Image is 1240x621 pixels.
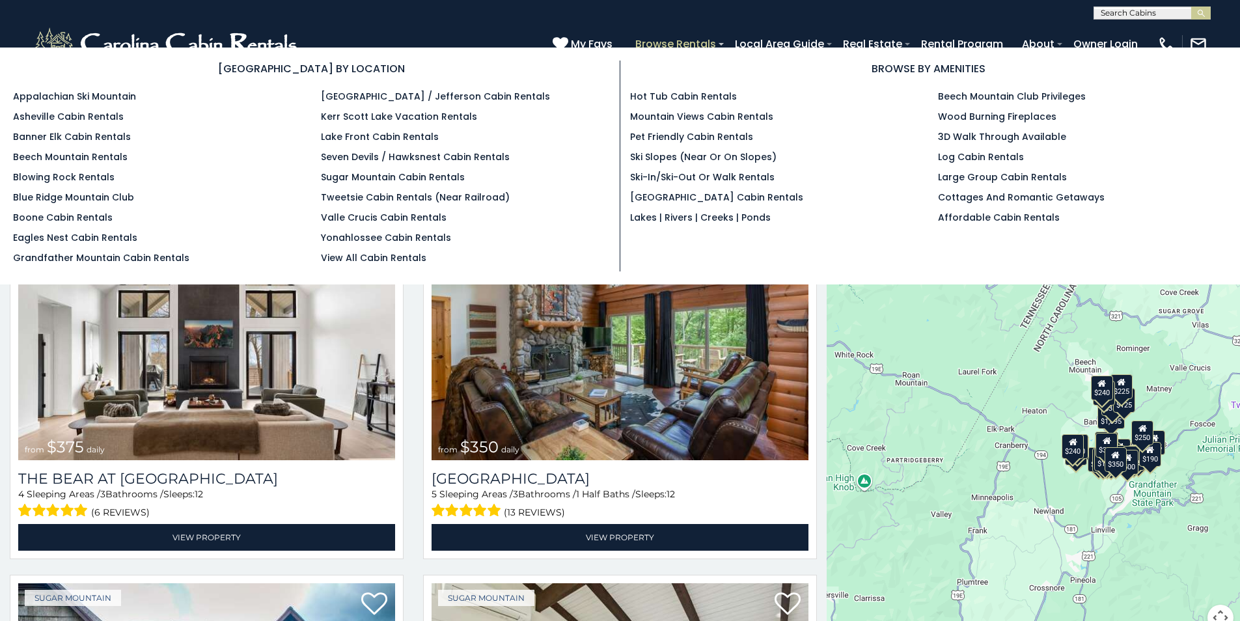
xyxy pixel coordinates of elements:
div: $250 [1132,421,1154,445]
a: View All Cabin Rentals [321,251,426,264]
div: $190 [1095,432,1118,456]
span: (6 reviews) [91,504,150,521]
span: 3 [100,488,105,500]
a: Seven Devils / Hawksnest Cabin Rentals [321,150,510,163]
a: Grandfather Mountain Cabin Rentals [13,251,189,264]
a: Yonahlossee Cabin Rentals [321,231,451,244]
a: Banner Elk Cabin Rentals [13,130,131,143]
span: 4 [18,488,24,500]
a: Boone Cabin Rentals [13,211,113,224]
a: Wood Burning Fireplaces [938,110,1056,123]
span: 5 [432,488,437,500]
a: Tweetsie Cabin Rentals (Near Railroad) [321,191,510,204]
a: Pet Friendly Cabin Rentals [630,130,753,143]
a: Grouse Moor Lodge from $350 daily [432,208,808,460]
div: $500 [1117,450,1139,475]
img: phone-regular-white.png [1157,35,1176,53]
img: Grouse Moor Lodge [432,208,808,460]
div: $240 [1091,376,1113,400]
a: Browse Rentals [629,33,723,55]
a: Appalachian Ski Mountain [13,90,136,103]
div: $240 [1062,434,1084,459]
a: Lakes | Rivers | Creeks | Ponds [630,211,771,224]
a: About [1015,33,1061,55]
a: Hot Tub Cabin Rentals [630,90,737,103]
a: Sugar Mountain Cabin Rentals [321,171,465,184]
a: The Bear At [GEOGRAPHIC_DATA] [18,470,395,488]
a: Blue Ridge Mountain Club [13,191,134,204]
a: Add to favorites [361,591,387,618]
span: (13 reviews) [504,504,565,521]
a: Log Cabin Rentals [938,150,1024,163]
a: Cottages and Romantic Getaways [938,191,1105,204]
a: Local Area Guide [728,33,831,55]
a: Affordable Cabin Rentals [938,211,1060,224]
span: 3 [513,488,518,500]
span: 12 [667,488,675,500]
h3: Grouse Moor Lodge [432,470,808,488]
span: from [438,445,458,454]
a: Add to favorites [775,591,801,618]
div: $155 [1144,430,1166,455]
a: View Property [432,524,808,551]
span: $350 [460,437,499,456]
a: Sugar Mountain [438,590,534,606]
a: Large Group Cabin Rentals [938,171,1067,184]
div: $190 [1139,442,1161,467]
a: Ski-in/Ski-Out or Walk Rentals [630,171,775,184]
a: Mountain Views Cabin Rentals [630,110,773,123]
div: $225 [1110,374,1133,399]
span: daily [87,445,105,454]
a: The Bear At Sugar Mountain from $375 daily [18,208,395,460]
div: $300 [1096,433,1118,458]
span: daily [501,445,519,454]
span: 12 [195,488,203,500]
span: 1 Half Baths / [576,488,635,500]
a: Ski Slopes (Near or On Slopes) [630,150,777,163]
a: Kerr Scott Lake Vacation Rentals [321,110,477,123]
div: $350 [1105,447,1127,472]
a: Eagles Nest Cabin Rentals [13,231,137,244]
a: [GEOGRAPHIC_DATA] / Jefferson Cabin Rentals [321,90,550,103]
a: Blowing Rock Rentals [13,171,115,184]
a: Real Estate [836,33,909,55]
div: $175 [1095,447,1117,471]
div: $195 [1123,446,1146,471]
img: mail-regular-white.png [1189,35,1207,53]
img: White-1-2.png [33,25,303,64]
h3: [GEOGRAPHIC_DATA] BY LOCATION [13,61,610,77]
a: Beech Mountain Club Privileges [938,90,1086,103]
h3: The Bear At Sugar Mountain [18,470,395,488]
a: Lake Front Cabin Rentals [321,130,439,143]
a: Beech Mountain Rentals [13,150,128,163]
span: My Favs [571,36,613,52]
span: $375 [47,437,84,456]
div: $155 [1092,448,1114,473]
div: Sleeping Areas / Bathrooms / Sleeps: [432,488,808,521]
div: $200 [1109,439,1131,463]
div: $125 [1114,388,1136,413]
a: My Favs [553,36,616,53]
div: $1,095 [1098,404,1125,429]
a: View Property [18,524,395,551]
a: Valle Crucis Cabin Rentals [321,211,447,224]
a: Owner Login [1067,33,1144,55]
a: [GEOGRAPHIC_DATA] [432,470,808,488]
span: from [25,445,44,454]
a: Sugar Mountain [25,590,121,606]
div: Sleeping Areas / Bathrooms / Sleeps: [18,488,395,521]
a: Asheville Cabin Rentals [13,110,124,123]
a: 3D Walk Through Available [938,130,1066,143]
img: The Bear At Sugar Mountain [18,208,395,460]
a: [GEOGRAPHIC_DATA] Cabin Rentals [630,191,803,204]
h3: BROWSE BY AMENITIES [630,61,1228,77]
a: Rental Program [915,33,1010,55]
